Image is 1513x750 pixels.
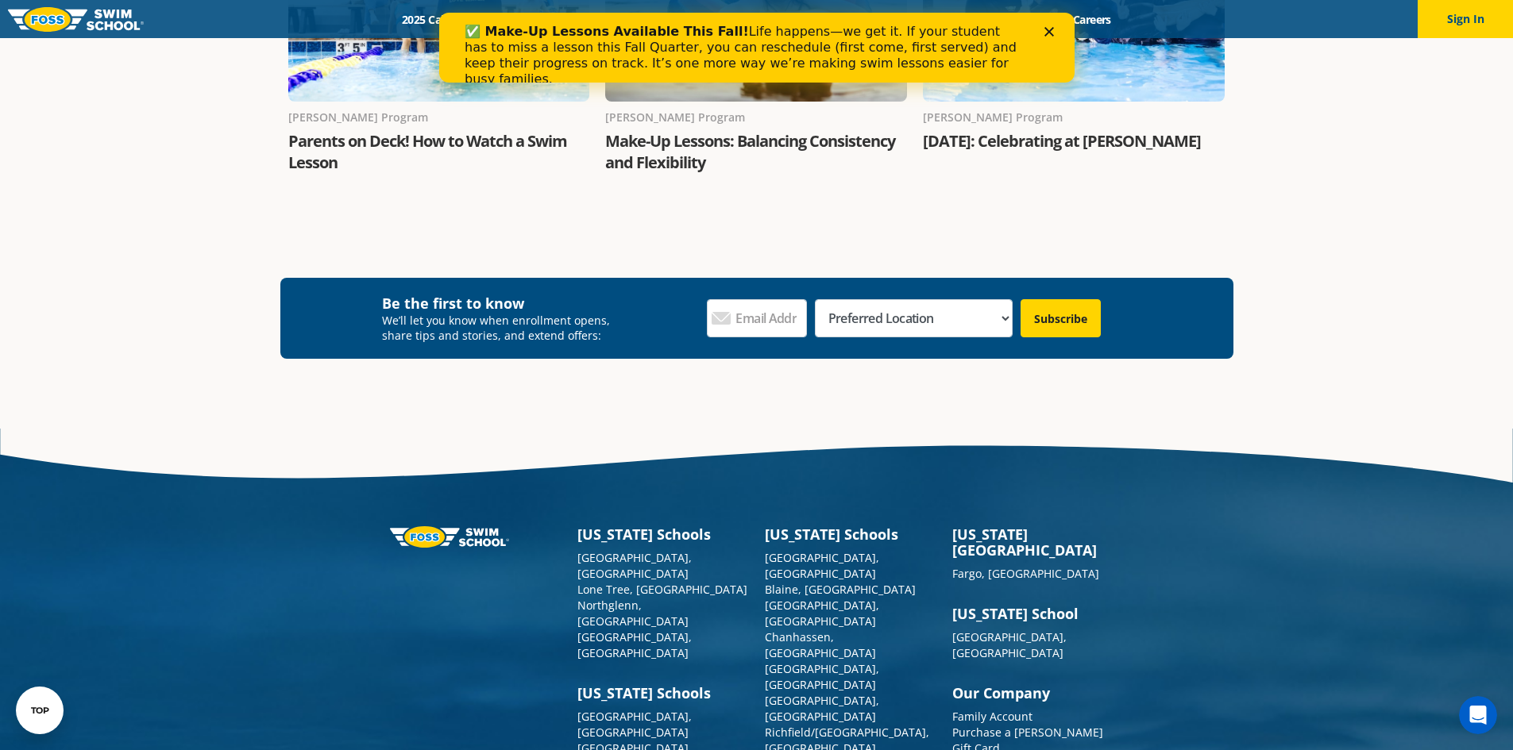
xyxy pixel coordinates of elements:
[765,693,879,724] a: [GEOGRAPHIC_DATA], [GEOGRAPHIC_DATA]
[952,709,1032,724] a: Family Account
[765,550,879,581] a: [GEOGRAPHIC_DATA], [GEOGRAPHIC_DATA]
[923,108,1225,127] div: [PERSON_NAME] Program
[765,629,876,660] a: Chanhassen, [GEOGRAPHIC_DATA]
[554,12,693,27] a: Swim Path® Program
[288,130,567,173] a: Parents on Deck! How to Watch a Swim Lesson
[952,629,1067,660] a: [GEOGRAPHIC_DATA], [GEOGRAPHIC_DATA]
[952,526,1124,558] h3: [US_STATE][GEOGRAPHIC_DATA]
[25,11,585,75] div: Life happens—we get it. If your student has to miss a lesson this Fall Quarter, you can reschedul...
[1059,12,1125,27] a: Careers
[605,130,895,173] a: Make-Up Lessons: Balancing Consistency and Flexibility
[25,11,310,26] b: ✅ Make-Up Lessons Available This Fall!
[765,661,879,692] a: [GEOGRAPHIC_DATA], [GEOGRAPHIC_DATA]
[1009,12,1059,27] a: Blog
[388,12,488,27] a: 2025 Calendar
[923,130,1201,152] a: [DATE]: Celebrating at [PERSON_NAME]
[605,108,907,127] div: [PERSON_NAME] Program
[765,526,936,542] h3: [US_STATE] Schools
[390,526,509,548] img: Foss-logo-horizontal-white.svg
[577,709,692,740] a: [GEOGRAPHIC_DATA], [GEOGRAPHIC_DATA]
[765,598,879,629] a: [GEOGRAPHIC_DATA], [GEOGRAPHIC_DATA]
[382,294,621,313] h4: Be the first to know
[577,685,749,701] h3: [US_STATE] Schools
[693,12,841,27] a: About [PERSON_NAME]
[577,598,689,629] a: Northglenn, [GEOGRAPHIC_DATA]
[707,299,807,337] input: Email Address
[952,606,1124,621] h3: [US_STATE] School
[31,706,49,716] div: TOP
[952,685,1124,701] h3: Our Company
[952,566,1099,581] a: Fargo, [GEOGRAPHIC_DATA]
[488,12,554,27] a: Schools
[1021,299,1101,337] input: Subscribe
[382,313,621,343] p: We’ll let you know when enrollment opens, share tips and stories, and extend offers:
[577,629,692,660] a: [GEOGRAPHIC_DATA], [GEOGRAPHIC_DATA]
[288,108,590,127] div: [PERSON_NAME] Program
[605,14,621,24] div: Close
[439,13,1075,83] iframe: Intercom live chat banner
[577,526,749,542] h3: [US_STATE] Schools
[841,12,1009,27] a: Swim Like [PERSON_NAME]
[577,582,747,597] a: Lone Tree, [GEOGRAPHIC_DATA]
[765,582,916,597] a: Blaine, [GEOGRAPHIC_DATA]
[1459,696,1497,734] iframe: Intercom live chat
[577,550,692,581] a: [GEOGRAPHIC_DATA], [GEOGRAPHIC_DATA]
[8,7,144,32] img: FOSS Swim School Logo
